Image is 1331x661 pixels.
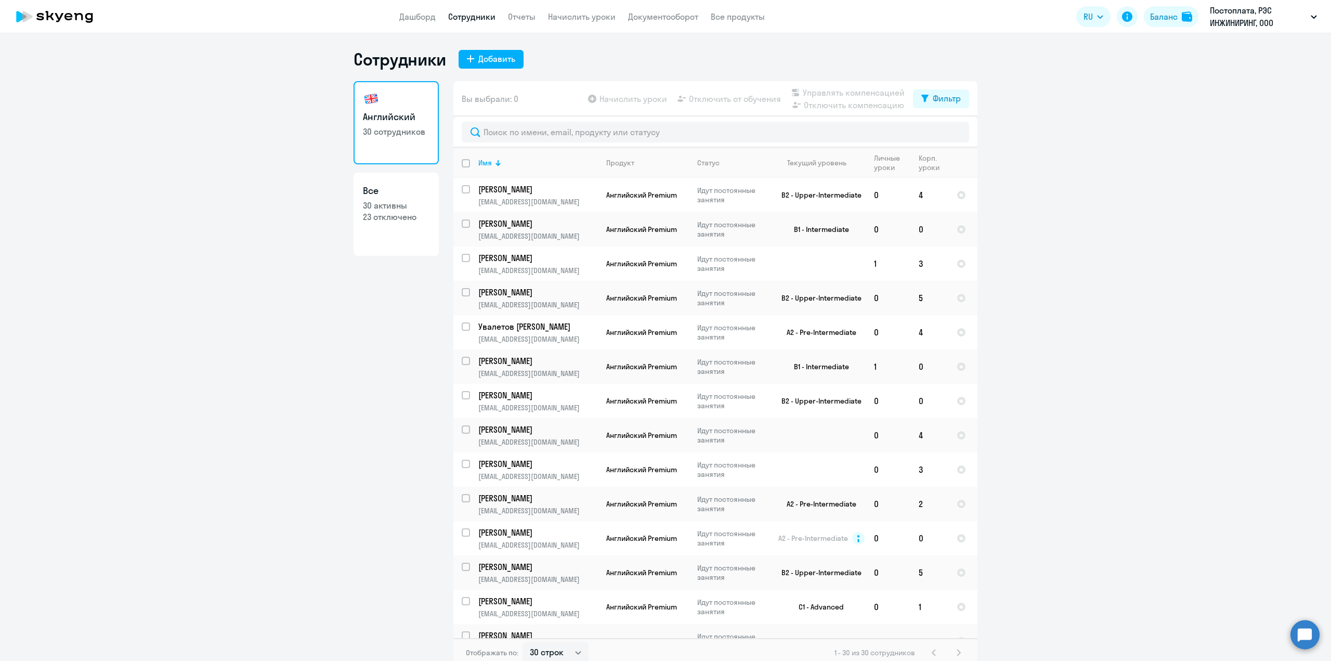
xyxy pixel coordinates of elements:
span: RU [1084,10,1093,23]
a: [PERSON_NAME] [478,527,597,538]
td: 0 [910,349,948,384]
div: Корп. уроки [919,153,948,172]
td: 2 [910,487,948,521]
div: Имя [478,158,597,167]
p: Идут постоянные занятия [697,563,768,582]
div: Продукт [606,158,688,167]
p: [EMAIL_ADDRESS][DOMAIN_NAME] [478,231,597,241]
p: [PERSON_NAME] [478,424,596,435]
div: Баланс [1150,10,1178,23]
td: 1 [866,349,910,384]
td: B1 - Intermediate [769,349,866,384]
td: 0 [866,281,910,315]
h1: Сотрудники [354,49,446,70]
p: [EMAIL_ADDRESS][DOMAIN_NAME] [478,266,597,275]
td: 4 [910,178,948,212]
span: Английский Premium [606,602,677,612]
div: Имя [478,158,492,167]
p: [EMAIL_ADDRESS][DOMAIN_NAME] [478,300,597,309]
span: 1 - 30 из 30 сотрудников [834,648,915,657]
a: [PERSON_NAME] [478,218,597,229]
p: [EMAIL_ADDRESS][DOMAIN_NAME] [478,403,597,412]
p: [PERSON_NAME] [478,561,596,573]
p: [EMAIL_ADDRESS][DOMAIN_NAME] [478,197,597,206]
button: RU [1076,6,1111,27]
span: Английский Premium [606,190,677,200]
td: 0 [866,315,910,349]
td: 0 [910,384,948,418]
p: 30 активны [363,200,429,211]
td: 0 [866,590,910,624]
p: Идут постоянные занятия [697,632,768,651]
div: Продукт [606,158,634,167]
p: [EMAIL_ADDRESS][DOMAIN_NAME] [478,540,597,550]
p: [PERSON_NAME] [478,458,596,470]
td: 5 [910,555,948,590]
span: Вы выбрали: 0 [462,93,518,105]
p: [EMAIL_ADDRESS][DOMAIN_NAME] [478,334,597,344]
td: 1 [910,590,948,624]
p: 23 отключено [363,211,429,223]
p: [PERSON_NAME] [478,184,596,195]
td: 0 [866,521,910,555]
p: Идут постоянные занятия [697,392,768,410]
td: 0 [866,418,910,452]
img: english [363,90,380,107]
td: B2 - Upper-Intermediate [769,555,866,590]
p: Постоплата, РЭС ИНЖИНИРИНГ, ООО [1210,4,1307,29]
span: Английский Premium [606,499,677,509]
div: Текущий уровень [787,158,846,167]
p: Идут постоянные занятия [697,289,768,307]
span: Английский Premium [606,225,677,234]
p: Идут постоянные занятия [697,357,768,376]
td: 4 [910,418,948,452]
span: Английский Premium [606,431,677,440]
a: Все продукты [711,11,765,22]
a: Начислить уроки [548,11,616,22]
a: [PERSON_NAME] [478,287,597,298]
div: Фильтр [933,92,961,105]
td: 5 [910,281,948,315]
p: [EMAIL_ADDRESS][DOMAIN_NAME] [478,575,597,584]
td: B1 - Intermediate [769,212,866,247]
td: B2 - Upper-Intermediate [769,384,866,418]
p: [EMAIL_ADDRESS][DOMAIN_NAME] [478,609,597,618]
p: Идут постоянные занятия [697,426,768,445]
p: Идут постоянные занятия [697,460,768,479]
span: Английский Premium [606,396,677,406]
div: Добавить [478,53,515,65]
td: 0 [866,212,910,247]
a: [PERSON_NAME] [478,595,597,607]
p: [EMAIL_ADDRESS][DOMAIN_NAME] [478,472,597,481]
td: 1 [866,247,910,281]
div: Личные уроки [874,153,910,172]
span: Отображать по: [466,648,518,657]
td: A2 - Pre-Intermediate [769,315,866,349]
p: [PERSON_NAME] [478,287,596,298]
button: Балансbalance [1144,6,1198,27]
a: Английский30 сотрудников [354,81,439,164]
p: [PERSON_NAME] [478,595,596,607]
p: Идут постоянные занятия [697,323,768,342]
div: Статус [697,158,768,167]
a: [PERSON_NAME] [478,390,597,401]
span: Английский Premium [606,534,677,543]
p: Идут постоянные занятия [697,220,768,239]
p: [EMAIL_ADDRESS][DOMAIN_NAME] [478,369,597,378]
td: C1 - Advanced [769,590,866,624]
input: Поиск по имени, email, продукту или статусу [462,122,969,142]
button: Фильтр [913,89,969,108]
td: 0 [866,452,910,487]
p: [PERSON_NAME] [478,390,596,401]
td: 4 [910,315,948,349]
a: Отчеты [508,11,536,22]
p: Идут постоянные занятия [697,254,768,273]
td: 3 [910,452,948,487]
p: [PERSON_NAME] [478,630,596,641]
p: [PERSON_NAME] [478,252,596,264]
p: [PERSON_NAME] [478,492,596,504]
button: Добавить [459,50,524,69]
p: [PERSON_NAME] [478,218,596,229]
td: A2 - Pre-Intermediate [769,487,866,521]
